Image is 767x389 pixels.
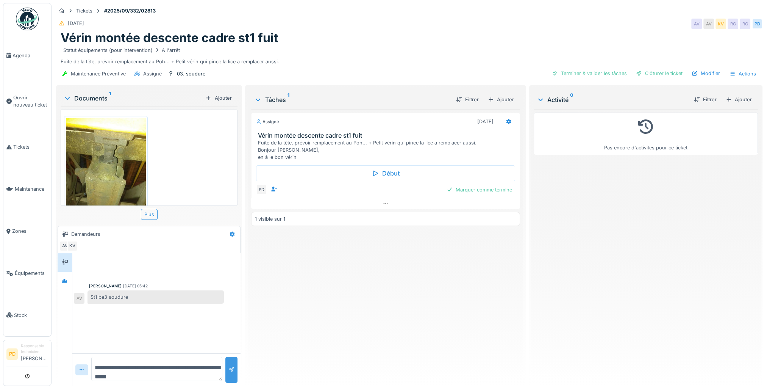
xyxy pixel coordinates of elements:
[549,68,630,78] div: Terminer & valider les tâches
[258,139,516,161] div: Fuite de la tête, prévoir remplacement au Poh... + Petit vérin qui pince la lice a remplacer auss...
[21,343,48,355] div: Responsable technicien
[13,94,48,108] span: Ouvrir nouveau ticket
[570,95,573,104] sup: 0
[76,7,92,14] div: Tickets
[703,19,714,29] div: AV
[3,126,51,168] a: Tickets
[87,290,224,304] div: St1 be3 soudure
[3,210,51,252] a: Zones
[61,31,278,45] h1: Vérin montée descente cadre st1 fuit
[68,20,84,27] div: [DATE]
[15,185,48,193] span: Maintenance
[444,185,515,195] div: Marquer comme terminé
[143,70,162,77] div: Assigné
[177,70,205,77] div: 03. soudure
[59,241,70,251] div: AV
[3,77,51,126] a: Ouvrir nouveau ticket
[71,70,126,77] div: Maintenance Préventive
[287,95,289,104] sup: 1
[89,283,122,289] div: [PERSON_NAME]
[3,294,51,336] a: Stock
[477,118,494,125] div: [DATE]
[539,116,753,151] div: Pas encore d'activités pour ce ticket
[101,7,159,14] strong: #2025/09/332/02813
[13,143,48,151] span: Tickets
[255,215,285,223] div: 1 visible sur 1
[256,165,515,181] div: Début
[6,348,18,360] li: PD
[726,68,759,79] div: Actions
[633,68,686,78] div: Clôturer le ticket
[15,270,48,277] span: Équipements
[61,45,758,65] div: Fuite de la tête, prévoir remplacement au Poh... + Petit vérin qui pince la lice a remplacer aussi.
[141,209,158,220] div: Plus
[202,93,234,103] div: Ajouter
[67,241,78,251] div: KV
[723,94,755,105] div: Ajouter
[752,19,762,29] div: PD
[74,293,84,304] div: AV
[71,231,100,238] div: Demandeurs
[715,19,726,29] div: KV
[64,94,202,103] div: Documents
[537,95,688,104] div: Activité
[689,68,723,78] div: Modifier
[16,8,39,30] img: Badge_color-CXgf-gQk.svg
[691,19,702,29] div: AV
[256,119,279,125] div: Assigné
[123,283,148,289] div: [DATE] 05:42
[12,52,48,59] span: Agenda
[6,343,48,367] a: PD Responsable technicien[PERSON_NAME]
[485,94,517,105] div: Ajouter
[256,184,267,195] div: PD
[453,94,482,105] div: Filtrer
[21,343,48,365] li: [PERSON_NAME]
[3,252,51,294] a: Équipements
[3,168,51,210] a: Maintenance
[258,132,516,139] h3: Vérin montée descente cadre st1 fuit
[109,94,111,103] sup: 1
[63,47,180,54] div: Statut équipements (pour intervention) A l'arrêt
[66,118,146,224] img: e8xx4tdzf4apr0h9gv51o3iy9elp
[12,227,48,235] span: Zones
[254,95,450,104] div: Tâches
[3,35,51,77] a: Agenda
[14,312,48,319] span: Stock
[691,94,720,105] div: Filtrer
[728,19,738,29] div: RG
[740,19,750,29] div: RG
